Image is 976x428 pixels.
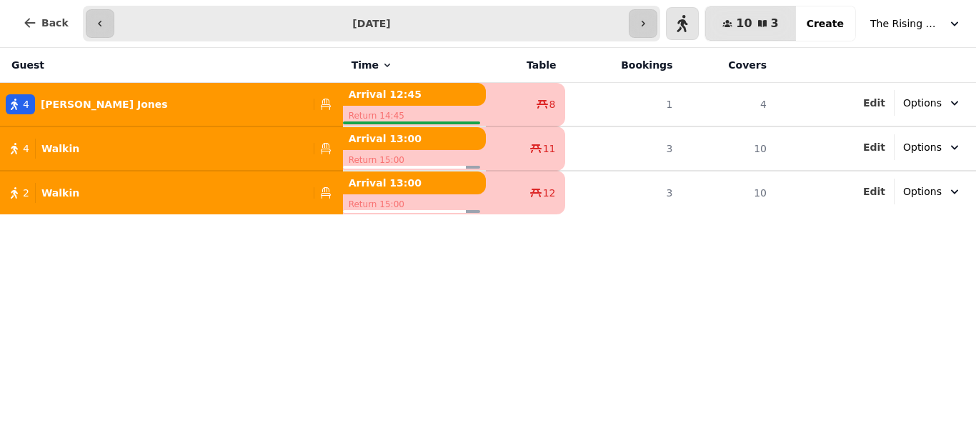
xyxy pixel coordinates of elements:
span: 12 [543,186,556,200]
td: 10 [681,171,775,214]
p: Arrival 13:00 [343,171,486,194]
span: Options [903,96,942,110]
button: Options [895,134,970,160]
p: Return 14:45 [343,106,486,126]
button: Options [895,90,970,116]
span: Edit [863,98,885,108]
td: 3 [565,171,682,214]
td: 3 [565,126,682,171]
p: Arrival 12:45 [343,83,486,106]
span: 10 [736,18,752,29]
span: 2 [23,186,29,200]
span: Edit [863,186,885,196]
td: 10 [681,126,775,171]
span: 11 [543,141,556,156]
button: Time [352,58,393,72]
span: Edit [863,142,885,152]
button: Create [795,6,855,41]
p: Return 15:00 [343,194,486,214]
th: Bookings [565,48,682,83]
th: Table [486,48,565,83]
th: Covers [681,48,775,83]
p: Return 15:00 [343,150,486,170]
p: Walkin [41,141,79,156]
button: 103 [705,6,795,41]
span: Options [903,184,942,199]
span: The Rising Sun [870,16,942,31]
span: 3 [771,18,779,29]
button: Edit [863,140,885,154]
button: Edit [863,184,885,199]
span: Create [807,19,844,29]
button: Edit [863,96,885,110]
span: Time [352,58,379,72]
button: Back [11,6,80,40]
button: The Rising Sun [862,11,970,36]
p: Walkin [41,186,79,200]
button: Options [895,179,970,204]
span: 8 [549,97,556,111]
span: Back [41,18,69,28]
span: 4 [23,141,29,156]
p: [PERSON_NAME] Jones [41,97,168,111]
td: 4 [681,83,775,127]
span: 4 [23,97,29,111]
p: Arrival 13:00 [343,127,486,150]
span: Options [903,140,942,154]
td: 1 [565,83,682,127]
